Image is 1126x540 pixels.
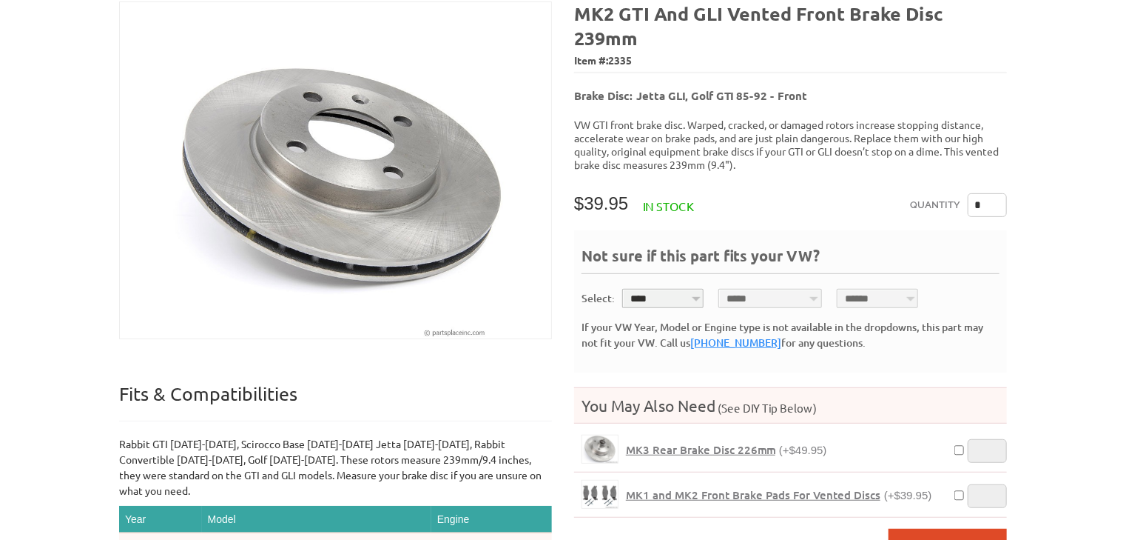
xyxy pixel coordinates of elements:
[581,480,618,509] a: MK1 and MK2 Front Brake Pads For Vented Discs
[574,396,1007,416] h4: You May Also Need
[626,487,880,502] span: MK1 and MK2 Front Brake Pads For Vented Discs
[119,382,552,421] p: Fits & Compatibilities
[690,336,781,350] a: [PHONE_NUMBER]
[431,506,552,533] th: Engine
[119,436,552,499] p: Rabbit GTI [DATE]-[DATE], Scirocco Base [DATE]-[DATE] Jetta [DATE]-[DATE], Rabbit Convertible [DA...
[574,50,1007,72] span: Item #:
[574,193,628,213] span: $39.95
[202,506,431,533] th: Model
[582,481,618,508] img: MK1 and MK2 Front Brake Pads For Vented Discs
[910,193,960,217] label: Quantity
[626,488,932,502] a: MK1 and MK2 Front Brake Pads For Vented Discs(+$39.95)
[574,1,943,50] b: MK2 GTI and GLI Vented Front Brake Disc 239mm
[715,401,817,415] span: (See DIY Tip Below)
[643,199,694,213] span: In stock
[608,53,632,67] span: 2335
[581,435,618,464] a: MK3 Rear Brake Disc 226mm
[119,506,202,533] th: Year
[581,290,615,306] div: Select:
[779,444,827,456] span: (+$49.95)
[884,489,932,501] span: (+$39.95)
[626,443,827,457] a: MK3 Rear Brake Disc 226mm(+$49.95)
[581,319,999,350] div: If your VW Year, Model or Engine type is not available in the dropdowns, this part may not fit yo...
[582,436,618,463] img: MK3 Rear Brake Disc 226mm
[626,442,775,457] span: MK3 Rear Brake Disc 226mm
[574,118,1007,171] p: VW GTI front brake disc. Warped, cracked, or damaged rotors increase stopping distance, accelerat...
[581,245,999,274] div: Not sure if this part fits your VW?
[574,88,807,103] b: Brake Disc: Jetta GLI, Golf GTI 85-92 - Front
